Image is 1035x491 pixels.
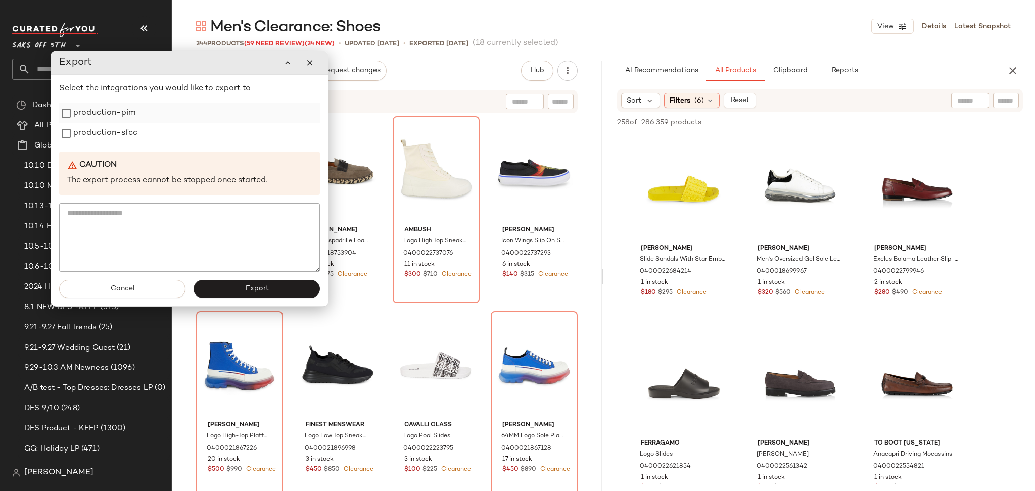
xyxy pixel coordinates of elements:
span: Clearance [336,271,367,278]
span: Clearance [536,271,568,278]
span: [PERSON_NAME] [306,226,369,235]
span: 0400022554821 [873,462,924,471]
span: $320 [758,288,773,298]
span: Logo High-Top Platform Sneakers [207,432,270,441]
button: Reset [724,93,756,108]
span: (25) [97,322,113,333]
span: 6 in stock [502,260,530,269]
span: Clearance [793,289,825,296]
span: $140 [502,270,518,279]
button: Hub [521,61,553,81]
span: 0400021896998 [305,444,356,453]
span: (471) [79,443,100,455]
img: 0400018699967_WHITEBLACK [749,138,851,240]
span: $850 [324,465,340,474]
img: 0400021867226_ROYALBLUEWHITE [200,315,279,417]
span: Clipboard [772,67,807,75]
span: Logo High Top Sneakers [403,237,467,246]
span: Men's Oversized Gel Sole Leather Platform Sneakers [757,255,842,264]
span: Reports [831,67,858,75]
span: Global Clipboards [34,140,101,152]
span: 1 in stock [874,473,902,482]
span: Saks OFF 5TH [12,34,66,53]
span: GG: Holiday LP [24,443,79,455]
span: View [877,23,894,31]
span: 10.13-10.17 AM Newness [24,201,117,212]
span: 10.5-10.11 SVS Selling [24,241,108,253]
a: Details [922,21,946,32]
span: $300 [404,270,421,279]
span: A/B test - Top Dresses: Dresses LP [24,382,153,394]
span: Clearance [675,289,707,296]
span: All Products [715,67,756,75]
span: Cavalli Class [404,421,468,430]
span: [PERSON_NAME] [758,244,843,253]
img: 0400022799946_BURGUNDY [866,138,968,240]
span: $990 [226,465,242,474]
span: 10.14 Holiday's Most Wanted [24,221,132,232]
span: 0400021867128 [501,444,551,453]
p: The export process cannot be stopped once started. [67,175,312,187]
span: 2 in stock [874,278,902,287]
span: Logo Low Top Sneakers [305,432,368,441]
span: Clearance [342,466,373,473]
span: $890 [521,465,536,474]
div: Products [196,39,335,49]
span: 0400022561342 [757,462,807,471]
span: All Products [34,120,79,131]
span: • [339,38,341,49]
span: 2024 Holiday GG Best Sellers [24,281,133,293]
span: 0400022621854 [640,462,691,471]
img: 0400022737076_WHITE [396,120,476,222]
span: 0400018699967 [757,267,807,276]
span: 0400021867226 [207,444,257,453]
span: Clearance [538,466,570,473]
span: 10.10 Designer Sale [24,160,99,172]
span: 0400022737293 [501,249,551,258]
span: $280 [874,288,890,298]
img: 0400022561342_CHARCOAL [749,333,851,435]
span: 9.21-9.27 Wedding Guest [24,342,115,354]
span: 1 in stock [641,473,668,482]
span: Hub [530,67,544,75]
span: $450 [306,465,322,474]
img: 0400022554821_BUTTERFLYCUOIOANT [866,333,968,435]
span: 8.1 NEW DFS -KEEP [24,302,98,313]
span: [PERSON_NAME] [758,439,843,448]
span: AI Recommendations [625,67,698,75]
span: 0400022799946 [873,267,924,276]
span: (21) [115,342,130,354]
span: [PERSON_NAME] [502,226,566,235]
p: Select the integrations you would like to export to [59,83,320,95]
span: 9.21-9.27 Fall Trends [24,322,97,333]
span: (59 Need Review) [244,40,305,47]
span: 0400022737076 [403,249,453,258]
span: 3 in stock [306,455,334,464]
span: 0400022684214 [640,267,691,276]
span: 0400022223795 [403,444,453,453]
img: 0400022737293 [494,120,574,222]
span: Anacapri Driving Mocassins [873,450,952,459]
span: 1 in stock [758,278,785,287]
span: Clearance [244,466,276,473]
img: 0400022684214 [633,138,734,240]
span: $315 [520,270,534,279]
span: $295 [658,288,673,298]
span: $225 [422,465,437,474]
span: 3 in stock [404,455,432,464]
span: 10.6-10.10 AM Newness [24,261,115,273]
span: 286,359 products [641,117,701,128]
span: Reset [730,96,749,105]
img: svg%3e [196,21,206,31]
span: Suede Espadrille Loafers [305,237,368,246]
span: $560 [775,288,791,298]
span: [PERSON_NAME] [24,467,93,479]
span: 10.10 McQueen Flash SVS [24,180,123,192]
span: (1300) [99,423,126,434]
span: Ferragamo [641,439,726,448]
span: Clearance [439,466,471,473]
span: 20 in stock [208,455,240,464]
a: Latest Snapshot [954,21,1011,32]
span: $450 [502,465,519,474]
span: Sort [627,95,641,106]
